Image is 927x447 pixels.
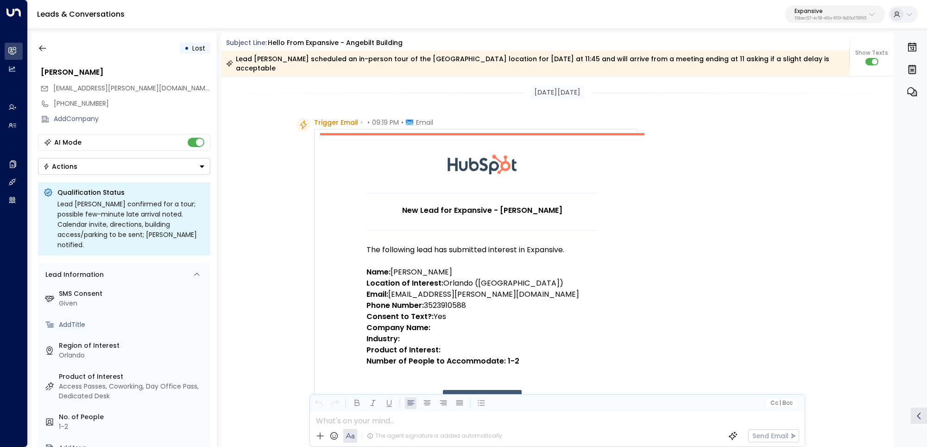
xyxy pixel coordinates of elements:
[767,399,796,408] button: Cc|Bcc
[59,382,207,401] div: Access Passes, Coworking, Day Office Pass, Dedicated Desk
[57,199,205,250] div: Lead [PERSON_NAME] confirmed for a tour; possible few-minute late arrival noted. Calendar invite,...
[184,40,189,57] div: •
[329,397,341,409] button: Redo
[366,289,598,300] p: [EMAIL_ADDRESS][PERSON_NAME][DOMAIN_NAME]
[59,341,207,351] label: Region of Interest
[192,44,205,53] span: Lost
[366,300,424,311] strong: Phone Number:
[59,299,207,308] div: Given
[59,372,207,382] label: Product of Interest
[795,8,866,14] p: Expansive
[38,158,210,175] button: Actions
[57,188,205,197] p: Qualification Status
[372,118,399,127] span: 09:19 PM
[268,38,403,48] div: Hello from Expansive - Angebilt Building
[313,397,324,409] button: Undo
[314,118,358,127] span: Trigger Email
[367,118,370,127] span: •
[366,300,598,311] p: 3523910588
[43,162,77,171] div: Actions
[366,278,598,289] p: Orlando ([GEOGRAPHIC_DATA])
[416,118,433,127] span: Email
[366,333,400,344] strong: Industry:
[770,400,793,406] span: Cc Bcc
[53,83,211,93] span: [EMAIL_ADDRESS][PERSON_NAME][DOMAIN_NAME]
[366,267,391,277] strong: Name:
[59,351,207,360] div: Orlando
[366,278,443,288] strong: Location of Interest:
[366,311,598,322] p: Yes
[366,205,598,216] h1: New Lead for Expansive - [PERSON_NAME]
[366,322,430,333] strong: Company Name:
[785,6,885,23] button: Expansive55becf27-4c58-461a-955f-8d25af7395f3
[38,158,210,175] div: Button group with a nested menu
[366,311,434,322] strong: Consent to Text?:
[530,86,584,99] div: [DATE][DATE]
[795,17,866,20] p: 55becf27-4c58-461a-955f-8d25af7395f3
[226,38,267,47] span: Subject Line:
[367,432,502,440] div: The agent signature is added automatically
[779,400,781,406] span: |
[443,390,522,409] a: View in HubSpot
[366,267,598,278] p: [PERSON_NAME]
[360,118,363,127] span: •
[59,289,207,299] label: SMS Consent
[42,270,104,280] div: Lead Information
[855,49,888,57] span: Show Texts
[54,138,82,147] div: AI Mode
[59,412,207,422] label: No. of People
[366,289,388,300] strong: Email:
[54,99,210,109] div: [PHONE_NUMBER]
[53,83,210,93] span: austin.kupke@gmail.com
[226,54,844,73] div: Lead [PERSON_NAME] scheduled an in-person tour of the [GEOGRAPHIC_DATA] location for [DATE] at 11...
[54,114,210,124] div: AddCompany
[41,67,210,78] div: [PERSON_NAME]
[37,9,125,19] a: Leads & Conversations
[366,244,598,255] p: The following lead has submitted interest in Expansive.
[401,118,404,127] span: •
[448,135,517,193] img: HubSpot
[59,422,207,432] div: 1-2
[366,345,441,355] strong: Product of Interest:
[59,320,207,330] div: AddTitle
[366,356,519,366] strong: Number of People to Accommodate: 1-2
